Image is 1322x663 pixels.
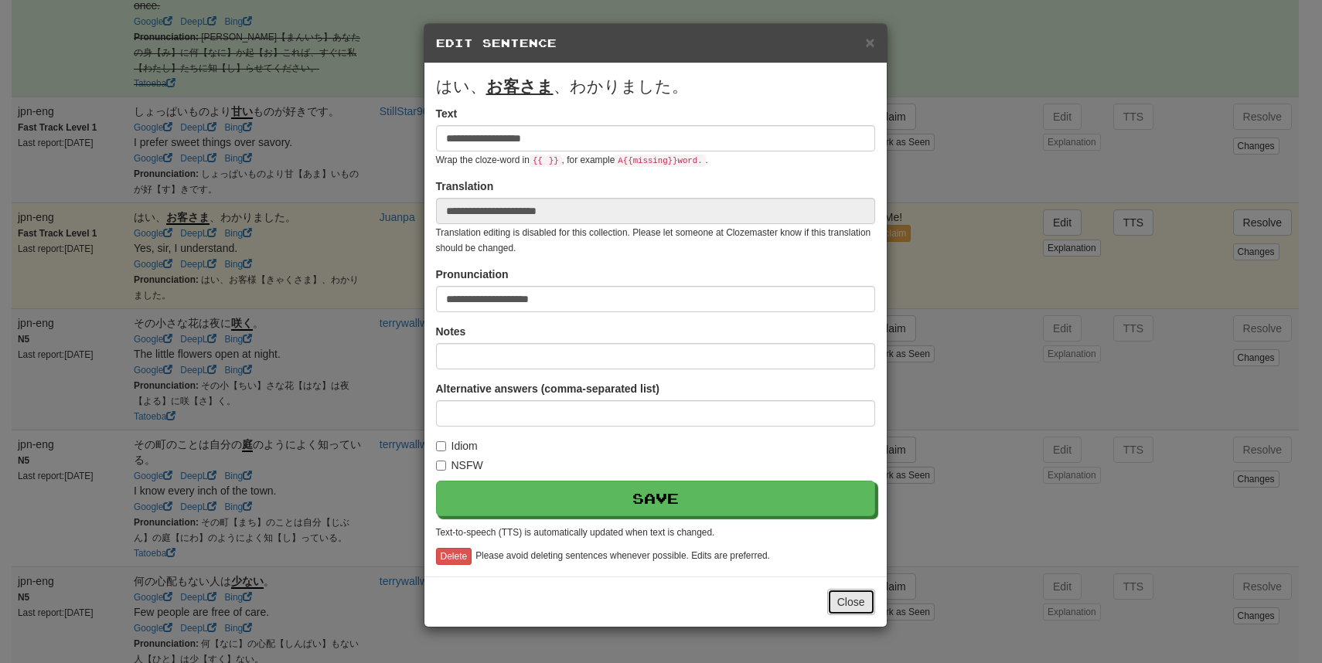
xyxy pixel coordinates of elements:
[865,33,874,51] span: ×
[436,381,659,396] label: Alternative answers (comma-separated list)
[436,441,446,451] input: Idiom
[546,155,562,167] code: }}
[827,589,875,615] button: Close
[436,461,446,471] input: NSFW
[436,106,458,121] label: Text
[436,178,494,194] label: Translation
[486,77,554,95] u: お客さま
[436,481,875,516] button: Save
[436,77,688,95] span: はい、 、わかりました。
[436,324,466,339] label: Notes
[436,155,708,165] small: Wrap the cloze-word in , for example .
[436,36,875,51] h5: Edit Sentence
[475,550,770,561] small: Please avoid deleting sentences whenever possible. Edits are preferred.
[615,155,705,167] code: A {{ missing }} word.
[436,227,871,253] small: Translation editing is disabled for this collection. Please let someone at Clozemaster know if th...
[865,34,874,50] button: Close
[530,155,546,167] code: {{
[436,548,472,565] button: Delete
[436,527,715,538] small: Text-to-speech (TTS) is automatically updated when text is changed.
[436,267,509,282] label: Pronunciation
[436,457,483,473] label: NSFW
[436,438,478,454] label: Idiom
